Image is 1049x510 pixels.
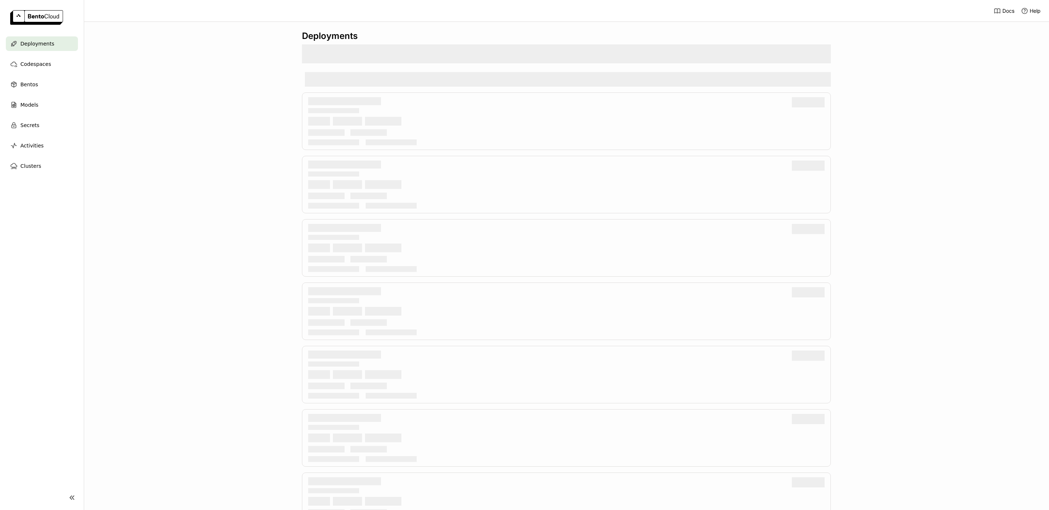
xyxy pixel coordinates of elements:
span: Activities [20,141,44,150]
span: Models [20,100,38,109]
img: logo [10,10,63,25]
div: Deployments [302,31,831,41]
span: Secrets [20,121,39,130]
a: Activities [6,138,78,153]
a: Clusters [6,159,78,173]
a: Bentos [6,77,78,92]
span: Bentos [20,80,38,89]
span: Docs [1002,8,1014,14]
span: Help [1030,8,1041,14]
span: Clusters [20,162,41,170]
span: Deployments [20,39,54,48]
div: Help [1021,7,1041,15]
a: Models [6,98,78,112]
span: Codespaces [20,60,51,68]
a: Secrets [6,118,78,133]
a: Docs [994,7,1014,15]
